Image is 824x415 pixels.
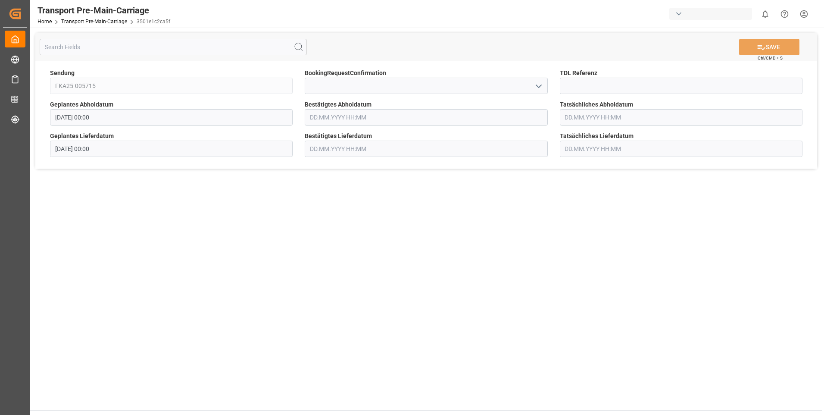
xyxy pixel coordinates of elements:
[305,109,547,126] input: DD.MM.YYYY HH:MM
[50,141,293,157] input: DD.MM.YYYY HH:MM
[560,132,634,141] span: Tatsächliches Lieferdatum
[305,141,547,157] input: DD.MM.YYYY HH:MM
[50,69,75,78] span: Sendung
[775,4,794,24] button: Help Center
[560,69,597,78] span: TDL Referenz
[37,4,170,17] div: Transport Pre-Main-Carriage
[755,4,775,24] button: show 0 new notifications
[560,100,633,109] span: Tatsächliches Abholdatum
[305,132,372,141] span: Bestätigtes Lieferdatum
[305,69,386,78] span: BookingRequestConfirmation
[560,141,802,157] input: DD.MM.YYYY HH:MM
[739,39,799,55] button: SAVE
[40,39,307,55] input: Search Fields
[50,100,113,109] span: Geplantes Abholdatum
[305,100,371,109] span: Bestätigtes Abholdatum
[531,79,544,93] button: open menu
[758,55,783,61] span: Ctrl/CMD + S
[50,132,114,141] span: Geplantes Lieferdatum
[560,109,802,126] input: DD.MM.YYYY HH:MM
[50,109,293,126] input: DD.MM.YYYY HH:MM
[37,19,52,25] a: Home
[61,19,127,25] a: Transport Pre-Main-Carriage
